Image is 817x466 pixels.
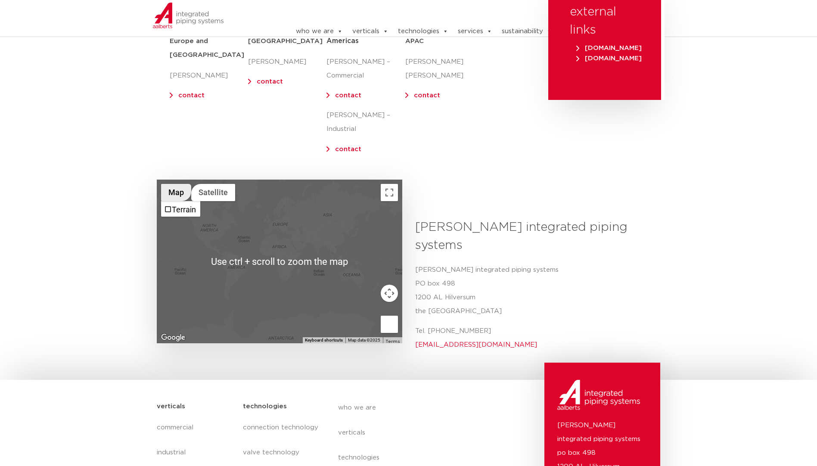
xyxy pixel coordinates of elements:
p: [PERSON_NAME] integrated piping systems PO box 498 1200 AL Hilversum the [GEOGRAPHIC_DATA] [415,263,654,318]
a: contact [178,92,205,99]
a: who we are [338,395,496,420]
a: verticals [352,23,388,40]
span: Americas [326,37,359,44]
h5: APAC [405,34,484,48]
p: Tel. [PHONE_NUMBER] [415,324,654,352]
button: Show street map [161,184,191,201]
a: contact [335,92,361,99]
a: [DOMAIN_NAME] [574,55,644,62]
a: contact [257,78,283,85]
h5: technologies [243,400,287,413]
h5: verticals [157,400,185,413]
a: valve technology [243,440,320,465]
a: services [458,23,492,40]
li: Terrain [162,202,199,216]
button: Drag Pegman onto the map to open Street View [381,316,398,333]
a: connection technology [243,415,320,440]
nav: Menu [270,0,661,14]
button: Map camera controls [381,285,398,302]
span: [DOMAIN_NAME] [576,45,642,51]
span: [DOMAIN_NAME] [576,55,642,62]
h5: [GEOGRAPHIC_DATA] [248,34,326,48]
button: Show satellite imagery [191,184,235,201]
h3: external links [570,3,640,39]
p: [PERSON_NAME] [PERSON_NAME] [405,55,484,83]
img: Google [159,332,187,343]
a: commercial [157,415,235,440]
a: who we are [296,23,343,40]
ul: Show street map [161,201,200,217]
p: [PERSON_NAME] [248,55,326,69]
a: technologies [398,23,448,40]
span: Map data ©2025 [348,338,380,342]
a: [EMAIL_ADDRESS][DOMAIN_NAME] [415,342,537,348]
button: Toggle fullscreen view [381,184,398,201]
p: [PERSON_NAME] [170,69,248,83]
p: [PERSON_NAME] – Commercial [326,55,405,83]
strong: Europe and [GEOGRAPHIC_DATA] [170,38,244,58]
a: contact [414,92,440,99]
label: Terrain [172,206,196,214]
a: industrial [157,440,235,465]
a: Terms [385,339,400,344]
a: sustainability [502,23,552,40]
p: [PERSON_NAME] – Industrial [326,109,405,136]
button: Keyboard shortcuts [305,337,343,343]
a: contact [335,146,361,152]
a: [DOMAIN_NAME] [574,45,644,51]
h3: [PERSON_NAME] integrated piping systems [415,218,654,255]
a: verticals [338,420,496,445]
a: Open this area in Google Maps (opens a new window) [159,332,187,343]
